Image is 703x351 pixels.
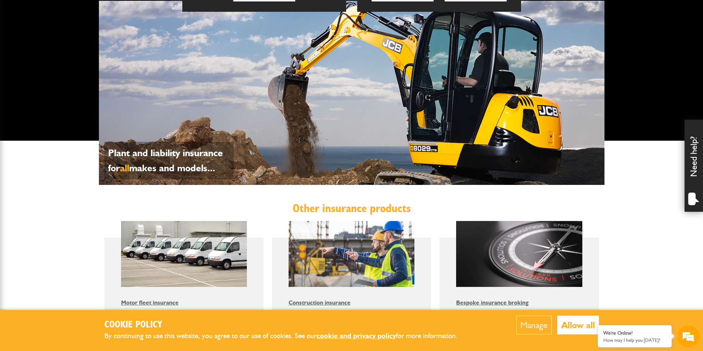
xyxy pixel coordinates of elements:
div: We're Online! [603,330,666,336]
img: Motor fleet insurance [121,221,247,287]
img: Construction insurance [289,221,415,287]
a: cookie and privacy policy [317,331,396,340]
img: Bespoke insurance broking [456,221,582,287]
p: Plant and liability insurance for makes and models... [108,145,230,176]
a: Motor fleet insurance [121,299,179,306]
p: How may I help you today? [603,337,666,343]
a: Bespoke insurance broking [456,299,528,306]
h2: Other insurance products [104,201,599,215]
a: Construction insurance [289,299,351,306]
a: Hired out plant insurance [289,309,356,316]
p: By continuing to use this website, you agree to our use of cookies. See our for more information. [104,330,470,342]
button: Manage [516,316,552,334]
h2: Cookie Policy [104,319,470,331]
button: Allow all [557,316,599,334]
div: Need help? [685,120,703,212]
a: Car and commercial vehicle insurance for businesses [121,309,231,325]
span: all [120,162,129,174]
